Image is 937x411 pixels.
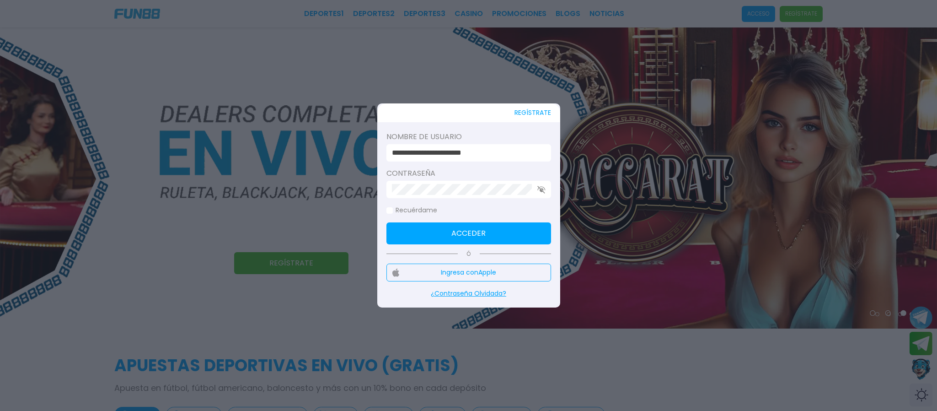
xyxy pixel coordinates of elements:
[386,205,437,215] label: Recuérdame
[386,131,551,142] label: Nombre de usuario
[386,250,551,258] p: Ó
[386,264,551,281] button: Ingresa conApple
[514,103,551,122] button: REGÍSTRATE
[386,222,551,244] button: Acceder
[386,289,551,298] p: ¿Contraseña Olvidada?
[386,168,551,179] label: Contraseña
